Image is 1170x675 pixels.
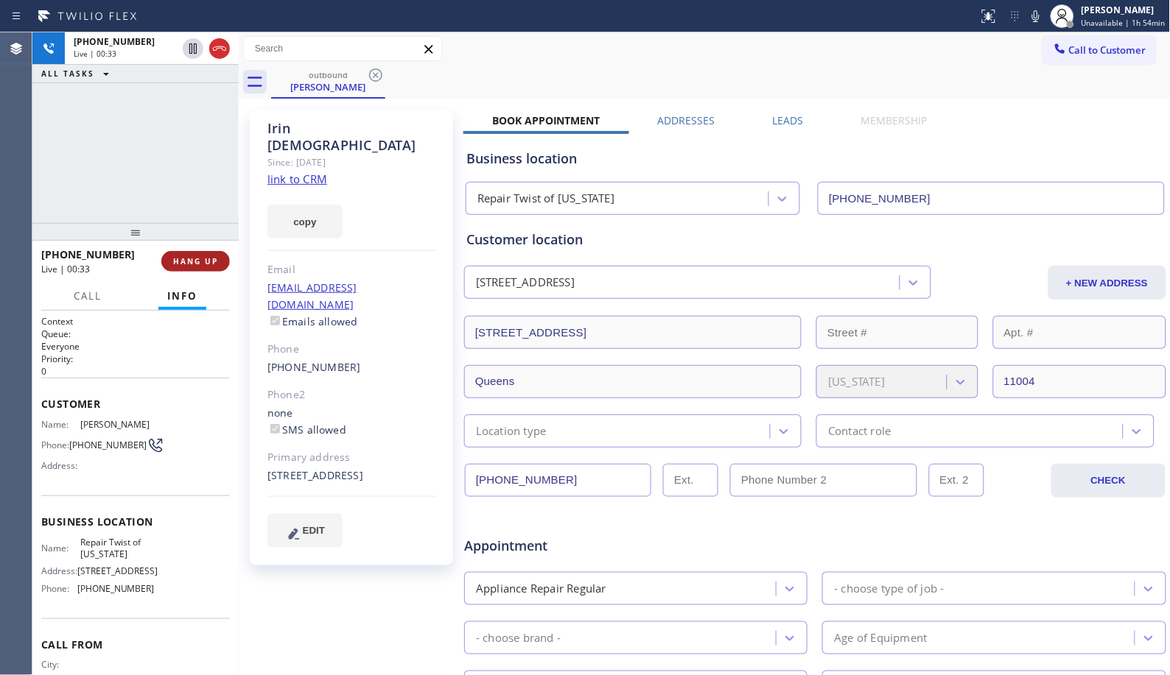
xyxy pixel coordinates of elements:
[244,37,441,60] input: Search
[74,49,116,59] span: Live | 00:33
[41,419,80,430] span: Name:
[41,365,230,378] p: 0
[464,365,802,398] input: City
[1043,36,1156,64] button: Call to Customer
[730,464,917,497] input: Phone Number 2
[41,68,94,79] span: ALL TASKS
[267,205,343,238] button: copy
[828,423,891,439] div: Contact role
[41,543,80,554] span: Name:
[267,280,357,311] a: [EMAIL_ADDRESS][DOMAIN_NAME]
[663,464,718,497] input: Ext.
[993,316,1166,349] input: Apt. #
[173,256,218,266] span: HANG UP
[65,282,111,311] button: Call
[41,565,77,576] span: Address:
[209,38,230,59] button: Hang up
[834,580,944,597] div: - choose type of job -
[41,397,230,411] span: Customer
[41,247,135,261] span: [PHONE_NUMBER]
[267,514,343,548] button: EDIT
[658,113,715,127] label: Addresses
[267,386,436,403] div: Phone2
[270,424,280,434] input: SMS allowed
[465,464,651,497] input: Phone Number
[161,251,230,272] button: HANG UP
[41,583,77,594] span: Phone:
[267,423,346,437] label: SMS allowed
[773,113,804,127] label: Leads
[1051,464,1166,498] button: CHECK
[41,340,230,353] p: Everyone
[41,637,230,651] span: Call From
[80,537,154,559] span: Repair Twist of [US_STATE]
[861,113,928,127] label: Membership
[816,316,978,349] input: Street #
[158,282,206,311] button: Info
[303,525,325,536] span: EDIT
[267,120,436,154] div: Irin [DEMOGRAPHIC_DATA]
[77,583,155,594] span: [PHONE_NUMBER]
[818,182,1164,215] input: Phone Number
[267,467,436,484] div: [STREET_ADDRESS]
[74,35,155,48] span: [PHONE_NUMBER]
[476,275,575,291] div: [STREET_ADDRESS]
[834,629,927,646] div: Age of Equipment
[267,341,436,358] div: Phone
[464,536,696,556] span: Appointment
[267,449,436,466] div: Primary address
[476,423,547,439] div: Location type
[267,314,358,328] label: Emails allowed
[267,154,436,171] div: Since: [DATE]
[267,261,436,278] div: Email
[476,629,561,646] div: - choose brand -
[77,565,158,576] span: [STREET_ADDRESS]
[69,439,147,450] span: [PHONE_NUMBER]
[41,460,80,471] span: Address:
[167,289,197,303] span: Info
[476,580,606,597] div: Appliance Repair Regular
[270,316,280,325] input: Emails allowed
[183,38,203,59] button: Hold Customer
[273,80,384,93] div: [PERSON_NAME]
[1082,18,1166,28] span: Unavailable | 1h 54min
[1026,6,1046,26] button: Mute
[74,289,102,303] span: Call
[41,353,230,365] h2: Priority:
[466,230,1164,250] div: Customer location
[1082,4,1166,16] div: [PERSON_NAME]
[32,65,124,82] button: ALL TASKS
[80,419,154,430] span: [PERSON_NAME]
[1048,266,1166,300] button: + NEW ADDRESS
[464,316,802,349] input: Address
[267,172,327,186] a: link to CRM
[929,464,984,497] input: Ext. 2
[273,66,384,97] div: Irin Iman
[41,263,90,275] span: Live | 00:33
[41,515,230,529] span: Business location
[492,113,600,127] label: Book Appointment
[273,69,384,80] div: outbound
[267,405,436,439] div: none
[1069,43,1146,57] span: Call to Customer
[267,360,361,374] a: [PHONE_NUMBER]
[993,365,1166,398] input: ZIP
[41,328,230,340] h2: Queue:
[41,439,69,450] span: Phone:
[41,315,230,328] h1: Context
[477,191,614,208] div: Repair Twist of [US_STATE]
[41,660,80,671] span: City:
[466,149,1164,169] div: Business location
